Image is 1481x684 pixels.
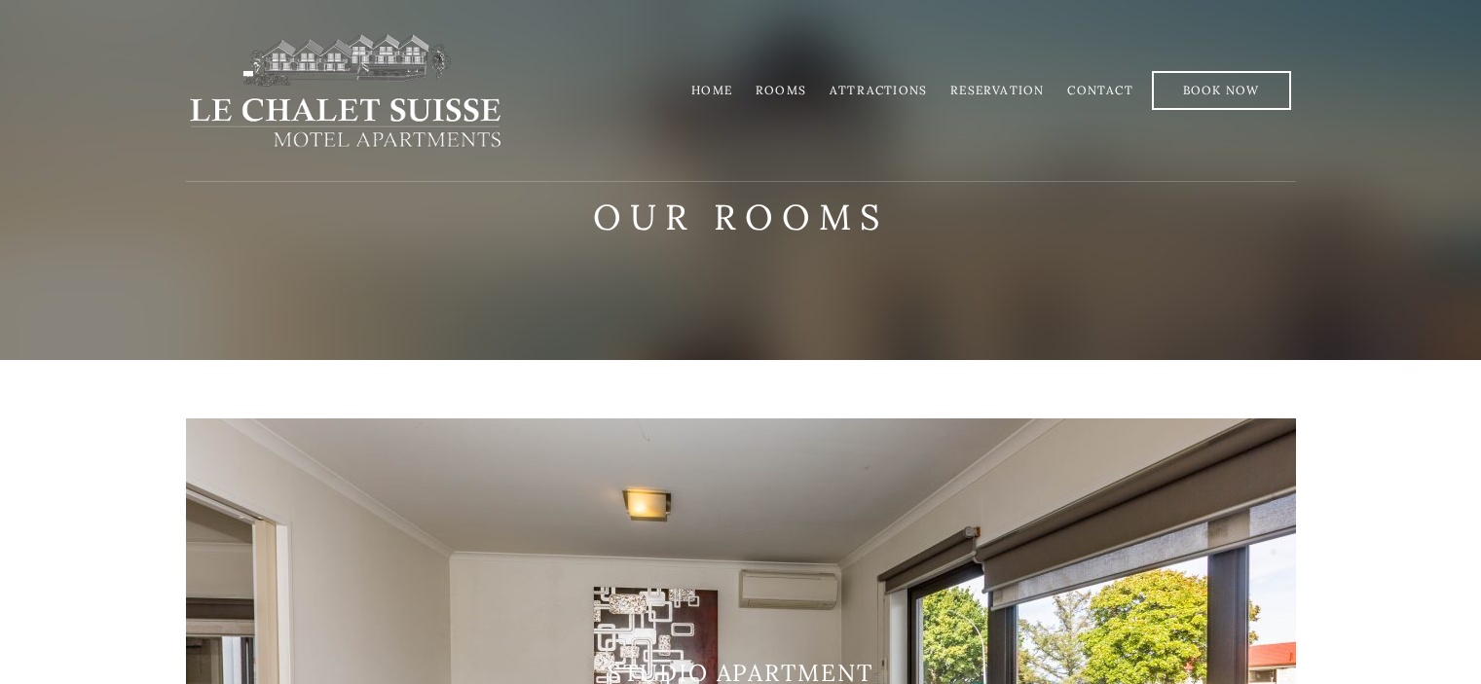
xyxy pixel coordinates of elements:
a: Reservation [950,83,1044,97]
a: Book Now [1152,71,1291,110]
a: Home [691,83,732,97]
img: lechaletsuisse [186,32,504,149]
a: Rooms [756,83,806,97]
a: Attractions [830,83,927,97]
a: Contact [1067,83,1132,97]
